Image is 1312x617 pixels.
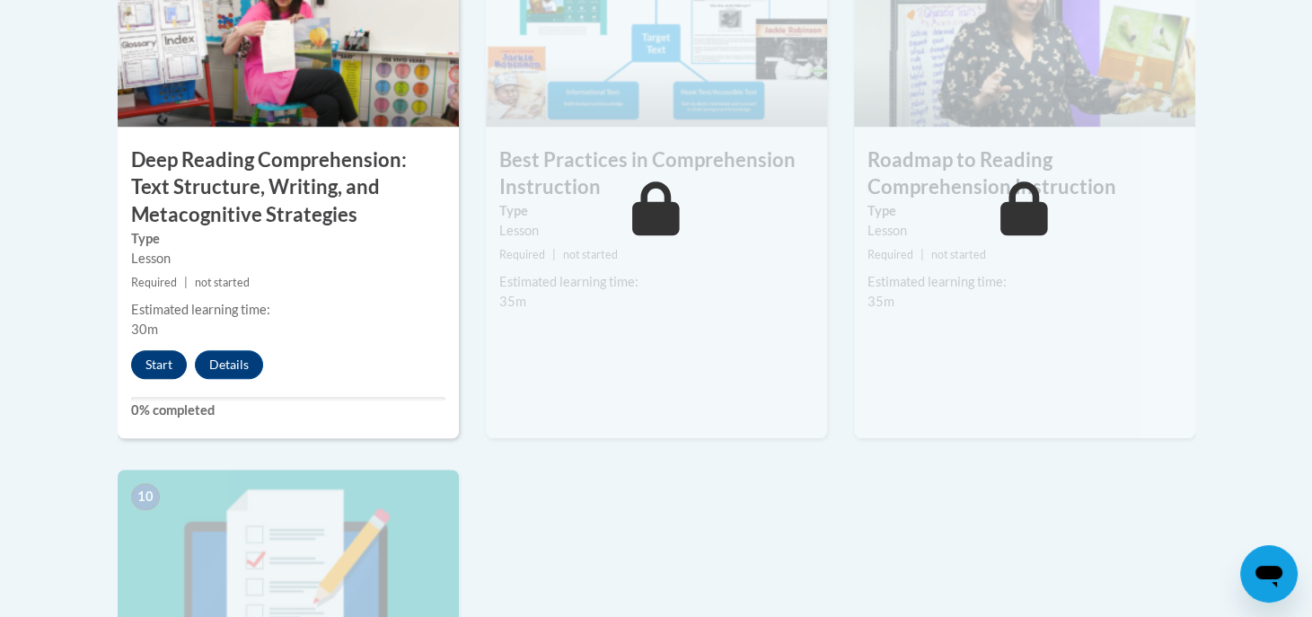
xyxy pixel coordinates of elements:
[920,248,924,261] span: |
[131,249,445,269] div: Lesson
[131,350,187,379] button: Start
[552,248,556,261] span: |
[184,276,188,289] span: |
[867,248,913,261] span: Required
[854,146,1195,202] h3: Roadmap to Reading Comprehension Instruction
[195,350,263,379] button: Details
[499,248,545,261] span: Required
[131,276,177,289] span: Required
[1240,545,1298,603] iframe: Button to launch messaging window
[931,248,986,261] span: not started
[131,229,445,249] label: Type
[118,146,459,229] h3: Deep Reading Comprehension: Text Structure, Writing, and Metacognitive Strategies
[867,294,894,309] span: 35m
[867,201,1182,221] label: Type
[486,146,827,202] h3: Best Practices in Comprehension Instruction
[131,483,160,510] span: 10
[867,221,1182,241] div: Lesson
[563,248,618,261] span: not started
[195,276,250,289] span: not started
[867,272,1182,292] div: Estimated learning time:
[131,300,445,320] div: Estimated learning time:
[131,322,158,337] span: 30m
[499,272,814,292] div: Estimated learning time:
[499,294,526,309] span: 35m
[131,401,445,420] label: 0% completed
[499,221,814,241] div: Lesson
[499,201,814,221] label: Type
